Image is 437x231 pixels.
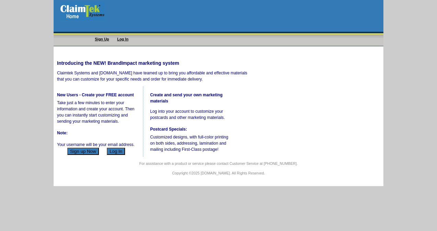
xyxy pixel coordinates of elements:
[95,37,109,41] a: Sign Up
[150,134,233,153] p: Customized designs, with full-color printing on both sides, addressing, lamination and mailing in...
[57,92,139,98] h4: New Users - Create your FREE account
[107,148,125,155] button: Log In
[150,92,233,104] h4: Create and send your own marketing materials
[150,126,233,132] h4: Postcard Specials:
[117,37,128,41] a: Log In
[54,160,383,167] p: For assistance with a product or service please contact Customer Service at [PHONE_NUMBER].
[54,170,383,176] p: Copyright ©2025 [DOMAIN_NAME]. All Rights Reserved.
[57,53,255,66] h3: Introducing the NEW! BrandImpact marketing system
[67,148,99,155] button: Sign up Now
[57,86,139,155] div: Your username will be your email address.
[150,108,233,121] p: Log into your account to customize your postcards and other marketing materials.
[57,100,139,124] p: Take just a few minutes to enter your information and create your account. Then you can instantly...
[57,70,255,82] p: Claimtek Systems and [DOMAIN_NAME] have teamed up to bring you affordable and effective materials...
[57,130,139,136] h4: Note:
